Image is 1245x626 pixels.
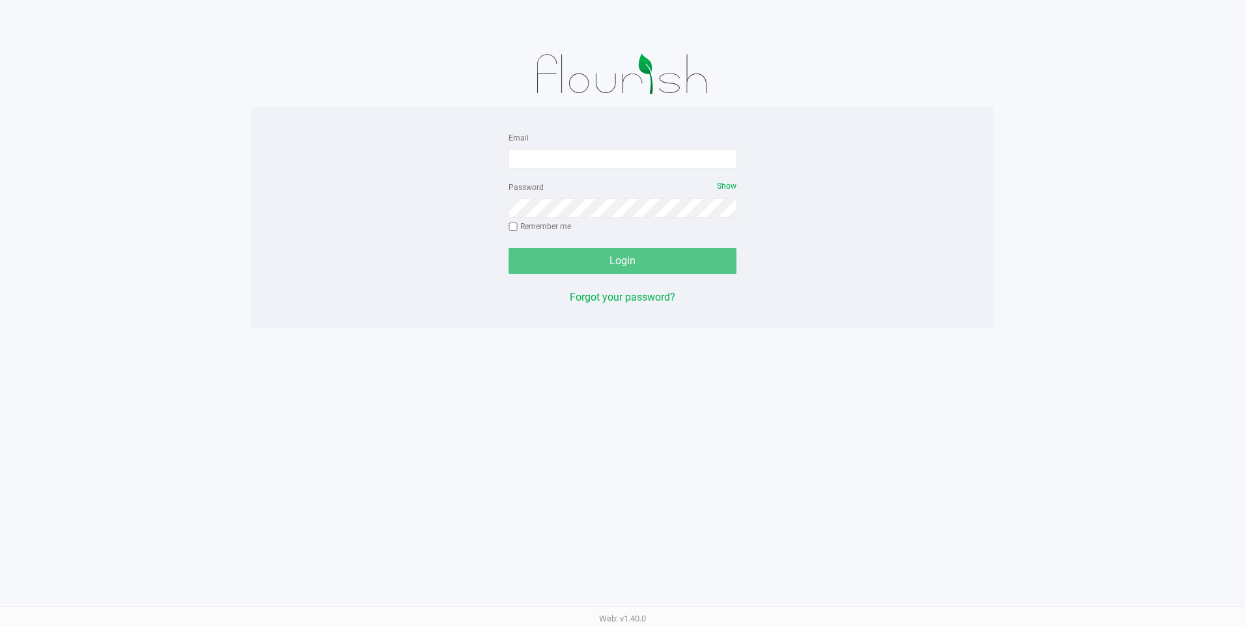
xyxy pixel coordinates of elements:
label: Password [509,182,544,193]
label: Email [509,132,529,144]
span: Web: v1.40.0 [599,614,646,623]
button: Forgot your password? [570,290,675,305]
input: Remember me [509,223,518,232]
span: Show [717,182,736,191]
label: Remember me [509,221,571,232]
